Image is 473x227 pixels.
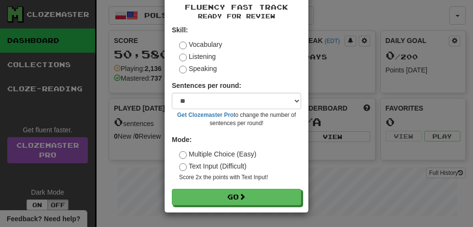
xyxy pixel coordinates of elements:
input: Speaking [179,66,187,73]
input: Text Input (Difficult) [179,163,187,171]
strong: Mode: [172,136,192,143]
input: Vocabulary [179,42,187,49]
label: Sentences per round: [172,81,241,90]
small: Score 2x the points with Text Input ! [179,173,301,182]
small: Ready for Review [172,12,301,20]
label: Listening [179,52,216,61]
input: Multiple Choice (Easy) [179,151,187,159]
label: Multiple Choice (Easy) [179,149,256,159]
input: Listening [179,54,187,61]
button: Go [172,189,301,205]
strong: Skill: [172,26,188,34]
label: Vocabulary [179,40,222,49]
label: Text Input (Difficult) [179,161,247,171]
span: Fluency Fast Track [185,3,288,11]
a: Get Clozemaster Pro [177,112,234,118]
label: Speaking [179,64,217,73]
small: to change the number of sentences per round! [172,111,301,128]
